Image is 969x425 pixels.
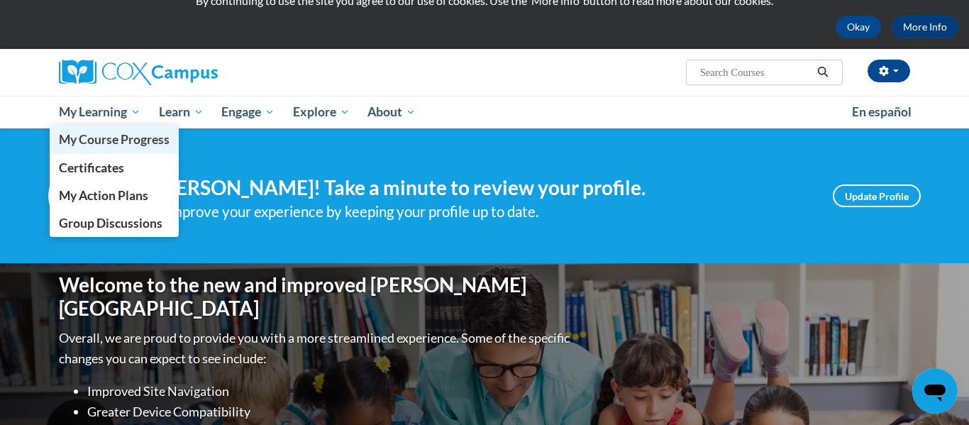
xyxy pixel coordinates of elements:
[50,209,179,237] a: Group Discussions
[59,188,148,203] span: My Action Plans
[812,64,834,81] button: Search
[843,97,921,127] a: En español
[293,104,350,121] span: Explore
[212,96,284,128] a: Engage
[50,126,179,153] a: My Course Progress
[699,64,812,81] input: Search Courses
[367,104,416,121] span: About
[221,104,275,121] span: Engage
[892,16,958,38] a: More Info
[59,60,218,85] img: Cox Campus
[868,60,910,82] button: Account Settings
[59,328,573,369] p: Overall, we are proud to provide you with a more streamlined experience. Some of the specific cha...
[852,104,912,119] span: En español
[836,16,881,38] button: Okay
[133,176,812,200] h4: Hi [PERSON_NAME]! Take a minute to review your profile.
[38,96,931,128] div: Main menu
[59,104,140,121] span: My Learning
[50,154,179,182] a: Certificates
[59,160,124,175] span: Certificates
[87,381,573,402] li: Improved Site Navigation
[150,96,213,128] a: Learn
[59,60,328,85] a: Cox Campus
[59,216,162,231] span: Group Discussions
[912,368,958,414] iframe: Button to launch messaging window
[284,96,359,128] a: Explore
[833,184,921,207] a: Update Profile
[50,96,150,128] a: My Learning
[87,402,573,422] li: Greater Device Compatibility
[59,273,573,321] h1: Welcome to the new and improved [PERSON_NAME][GEOGRAPHIC_DATA]
[159,104,204,121] span: Learn
[59,132,170,147] span: My Course Progress
[133,200,812,223] div: Help improve your experience by keeping your profile up to date.
[359,96,426,128] a: About
[50,182,179,209] a: My Action Plans
[48,164,112,228] img: Profile Image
